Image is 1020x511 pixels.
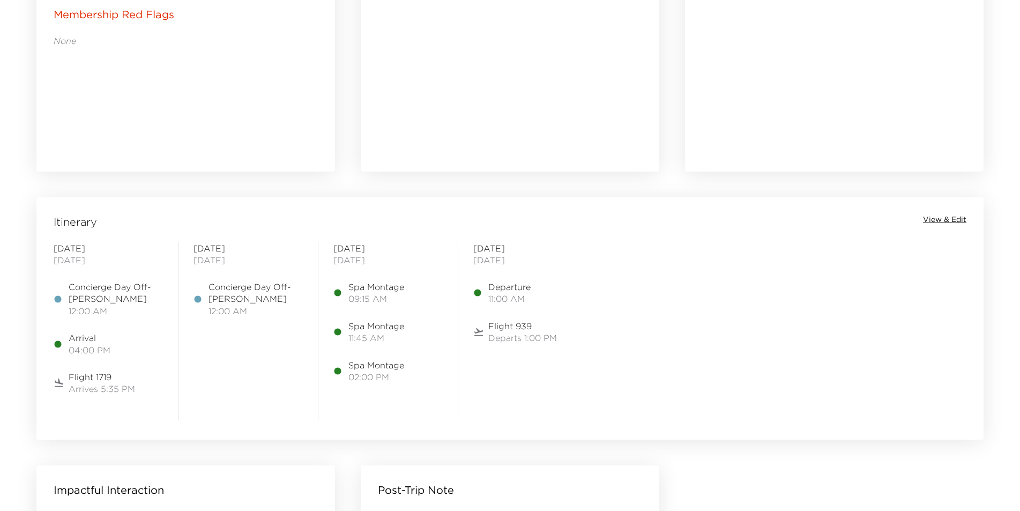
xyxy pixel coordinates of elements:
span: 04:00 PM [69,344,110,356]
span: Flight 939 [488,320,557,332]
span: Itinerary [54,214,97,229]
span: Arrives 5:35 PM [69,383,135,395]
span: [DATE] [193,242,303,254]
span: Concierge Day Off- [PERSON_NAME] [69,281,163,305]
p: Impactful Interaction [54,483,164,498]
span: 11:00 AM [488,293,531,305]
span: 09:15 AM [348,293,404,305]
span: [DATE] [54,254,163,266]
span: [DATE] [54,242,163,254]
span: [DATE] [473,254,583,266]
p: Post-Trip Note [378,483,454,498]
span: [DATE] [333,242,443,254]
span: 11:45 AM [348,332,404,344]
span: 02:00 PM [348,371,404,383]
span: 12:00 AM [69,305,163,317]
span: 12:00 AM [209,305,303,317]
span: Departure [488,281,531,293]
span: Spa Montage [348,281,404,293]
button: View & Edit [923,214,966,225]
span: Flight 1719 [69,371,135,383]
span: [DATE] [193,254,303,266]
span: Spa Montage [348,359,404,371]
span: [DATE] [473,242,583,254]
span: Arrival [69,332,110,344]
p: Membership Red Flags [54,7,174,22]
span: Spa Montage [348,320,404,332]
p: None [54,35,318,47]
span: [DATE] [333,254,443,266]
span: Concierge Day Off- [PERSON_NAME] [209,281,303,305]
span: Departs 1:00 PM [488,332,557,344]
